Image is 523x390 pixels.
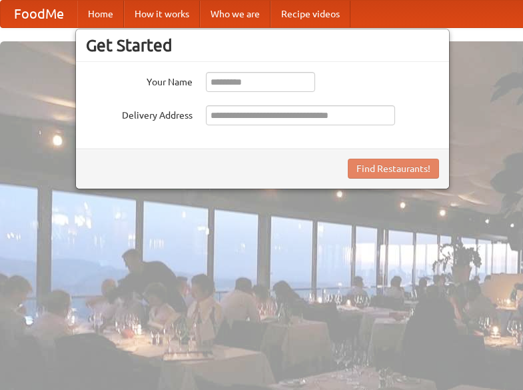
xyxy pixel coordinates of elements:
[86,72,193,89] label: Your Name
[200,1,270,27] a: Who we are
[124,1,200,27] a: How it works
[86,105,193,122] label: Delivery Address
[270,1,350,27] a: Recipe videos
[1,1,77,27] a: FoodMe
[77,1,124,27] a: Home
[86,35,439,55] h3: Get Started
[348,159,439,179] button: Find Restaurants!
